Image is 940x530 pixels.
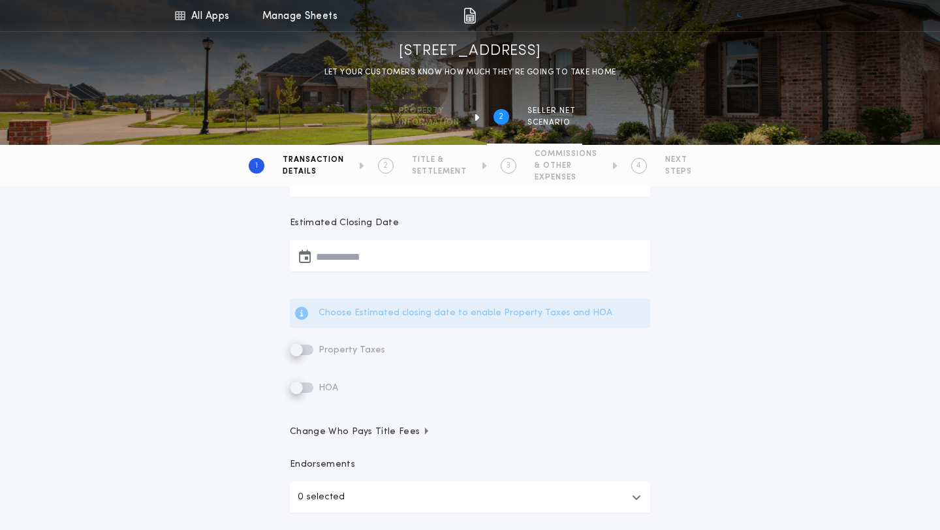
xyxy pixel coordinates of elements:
span: TRANSACTION [283,155,344,165]
p: Choose Estimated closing date to enable Property Taxes and HOA [319,307,612,320]
span: information [399,117,460,128]
h2: 2 [499,112,503,122]
p: Endorsements [290,458,650,471]
p: Estimated Closing Date [290,217,650,230]
p: LET YOUR CUSTOMERS KNOW HOW MUCH THEY’RE GOING TO TAKE HOME [324,66,616,79]
span: SETTLEMENT [412,166,467,177]
span: Change Who Pays Title Fees [290,426,430,439]
span: HOA [316,383,338,393]
button: 0 selected [290,482,650,513]
h2: 3 [506,161,510,171]
img: vs-icon [732,9,745,22]
img: img [463,8,476,23]
h2: 4 [636,161,641,171]
p: 0 selected [298,490,345,505]
span: DETAILS [283,166,344,177]
span: NEXT [665,155,692,165]
button: Change Who Pays Title Fees [290,426,650,439]
span: SELLER NET [527,106,576,116]
span: TITLE & [412,155,467,165]
span: COMMISSIONS [535,149,597,159]
span: SCENARIO [527,117,576,128]
span: EXPENSES [535,172,597,183]
span: & OTHER [535,161,597,171]
h1: [STREET_ADDRESS] [399,41,541,62]
span: Property Taxes [316,345,385,355]
h2: 2 [383,161,388,171]
span: STEPS [665,166,692,177]
span: Property [399,106,460,116]
h2: 1 [255,161,258,171]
